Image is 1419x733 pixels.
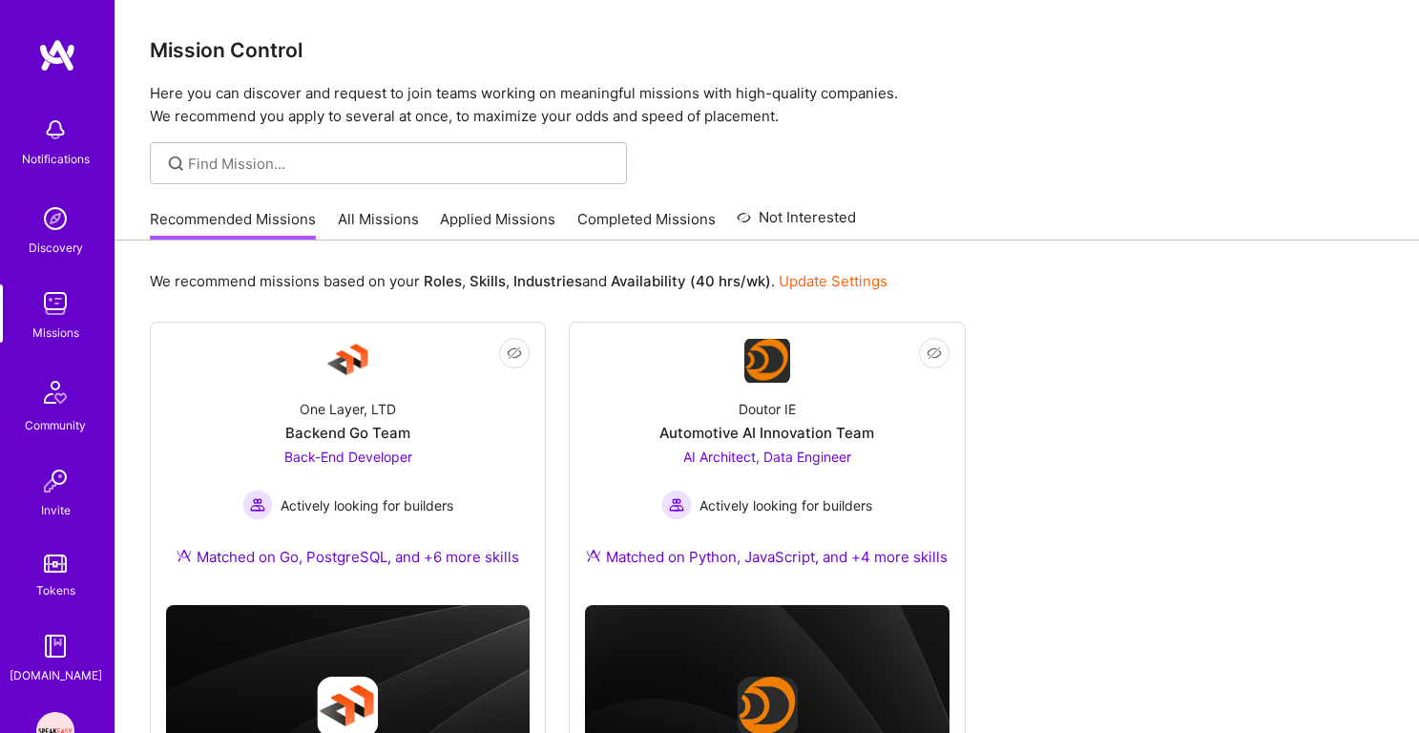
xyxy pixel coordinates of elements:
span: Back-End Developer [284,449,412,465]
img: discovery [36,199,74,238]
a: Not Interested [737,206,856,241]
img: teamwork [36,284,74,323]
img: Community [32,369,78,415]
a: All Missions [338,209,419,241]
span: Actively looking for builders [281,495,453,515]
p: Here you can discover and request to join teams working on meaningful missions with high-quality ... [150,82,1385,128]
img: guide book [36,627,74,665]
img: Company Logo [744,339,790,383]
input: Find Mission... [188,154,613,174]
b: Availability (40 hrs/wk) [611,272,771,290]
img: Ateam Purple Icon [177,548,192,563]
b: Industries [513,272,582,290]
div: Matched on Go, PostgreSQL, and +6 more skills [177,547,519,567]
a: Completed Missions [577,209,716,241]
b: Skills [470,272,506,290]
img: logo [38,38,76,73]
a: Company LogoOne Layer, LTDBackend Go TeamBack-End Developer Actively looking for buildersActively... [166,338,530,590]
img: Actively looking for builders [661,490,692,520]
div: Automotive AI Innovation Team [659,423,874,443]
a: Applied Missions [440,209,555,241]
div: One Layer, LTD [300,399,396,419]
img: Company Logo [325,338,371,384]
p: We recommend missions based on your , , and . [150,271,887,291]
i: icon EyeClosed [507,346,522,361]
i: icon SearchGrey [165,153,187,175]
div: Notifications [22,149,90,169]
div: Doutor IE [739,399,796,419]
div: Backend Go Team [285,423,410,443]
a: Update Settings [779,272,887,290]
div: Invite [41,500,71,520]
span: Actively looking for builders [699,495,872,515]
img: Actively looking for builders [242,490,273,520]
div: Missions [32,323,79,343]
img: Ateam Purple Icon [586,548,601,563]
b: Roles [424,272,462,290]
a: Recommended Missions [150,209,316,241]
div: [DOMAIN_NAME] [10,665,102,685]
div: Community [25,415,86,435]
img: tokens [44,555,67,573]
img: Invite [36,462,74,500]
h3: Mission Control [150,38,1385,62]
div: Tokens [36,580,75,600]
a: Company LogoDoutor IEAutomotive AI Innovation TeamAI Architect, Data Engineer Actively looking fo... [585,338,949,590]
i: icon EyeClosed [927,346,942,361]
img: bell [36,111,74,149]
div: Matched on Python, JavaScript, and +4 more skills [586,547,948,567]
div: Discovery [29,238,83,258]
span: AI Architect, Data Engineer [683,449,851,465]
